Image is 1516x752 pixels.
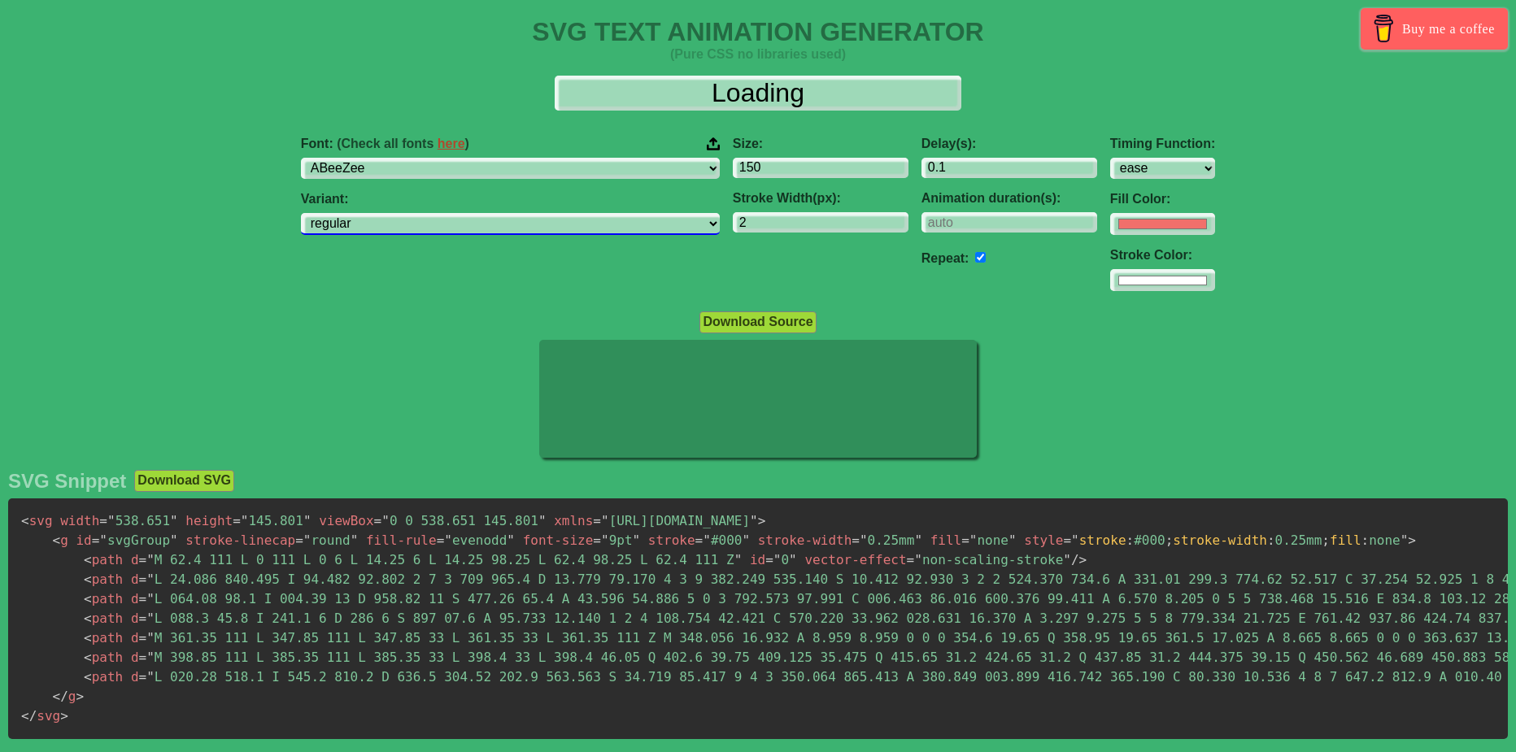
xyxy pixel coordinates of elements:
span: " [914,552,922,567]
label: Fill Color: [1110,192,1215,206]
span: " [538,513,547,528]
span: = [437,532,445,548]
span: d [131,611,139,626]
span: #000 0.25mm none [1079,532,1401,548]
span: g [53,689,76,704]
span: " [969,532,978,548]
span: > [758,513,766,528]
span: < [84,669,92,685]
span: d [131,552,139,567]
span: </ [21,708,37,724]
span: = [139,669,147,685]
span: d [131,591,139,606]
span: " [860,532,868,548]
span: path [84,572,123,587]
span: " [170,532,178,548]
span: = [139,572,147,587]
label: Stroke Width(px): [733,191,908,206]
span: </ [53,689,68,704]
span: svg [21,708,60,724]
span: stroke-linecap [185,532,295,548]
span: 0.25mm [852,532,922,548]
span: none [961,532,1016,548]
span: " [146,611,155,626]
span: d [131,650,139,665]
span: stroke-width [1173,532,1267,548]
span: path [84,552,123,567]
span: " [170,513,178,528]
a: Buy me a coffee [1361,8,1508,50]
span: < [53,532,61,548]
span: " [146,552,155,567]
span: > [60,708,68,724]
span: #000 [695,532,750,548]
span: = [139,611,147,626]
span: viewBox [319,513,373,528]
span: " [742,532,750,548]
span: path [84,591,123,606]
span: " [351,532,359,548]
span: round [295,532,358,548]
span: stroke [648,532,695,548]
span: 0 [765,552,797,567]
span: = [852,532,860,548]
label: Animation duration(s): [921,191,1097,206]
span: 9pt [593,532,640,548]
span: " [303,513,311,528]
span: /> [1071,552,1087,567]
span: " [750,513,758,528]
span: : [1267,532,1275,548]
span: stroke [1079,532,1126,548]
span: " [99,532,107,548]
span: id [750,552,765,567]
span: " [146,650,155,665]
span: path [84,611,123,626]
input: auto [975,252,986,263]
span: d [131,669,139,685]
span: = [139,552,147,567]
span: < [84,572,92,587]
label: Size: [733,137,908,151]
span: style [1024,532,1063,548]
span: " [1008,532,1017,548]
span: M 62.4 111 L 0 111 L 0 6 L 14.25 6 L 14.25 98.25 L 62.4 98.25 L 62.4 111 Z [139,552,743,567]
span: ; [1322,532,1330,548]
span: 538.651 [99,513,177,528]
span: width [60,513,99,528]
span: = [233,513,241,528]
span: = [907,552,915,567]
input: 0.1s [921,158,1097,178]
button: Download SVG [134,470,234,491]
span: non-scaling-stroke [907,552,1071,567]
span: = [593,513,601,528]
input: 2px [733,212,908,233]
input: Input Text Here [555,76,961,111]
span: xmlns [554,513,593,528]
label: Delay(s): [921,137,1097,151]
span: " [734,552,743,567]
img: Buy me a coffee [1370,15,1398,42]
span: vector-effect [804,552,906,567]
span: " [633,532,641,548]
span: " [444,532,452,548]
span: < [84,650,92,665]
input: 100 [733,158,908,178]
span: = [99,513,107,528]
span: > [76,689,84,704]
h2: SVG Snippet [8,470,126,493]
span: = [92,532,100,548]
span: d [131,630,139,646]
span: Buy me a coffee [1402,15,1495,43]
span: fill [930,532,962,548]
span: = [765,552,773,567]
span: = [139,591,147,606]
span: " [1063,552,1071,567]
span: : [1126,532,1135,548]
a: here [438,137,465,150]
span: =" [1063,532,1078,548]
span: fill-rule [366,532,437,548]
img: Upload your font [707,137,720,151]
span: " [507,532,515,548]
label: Timing Function: [1110,137,1215,151]
span: svg [21,513,53,528]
